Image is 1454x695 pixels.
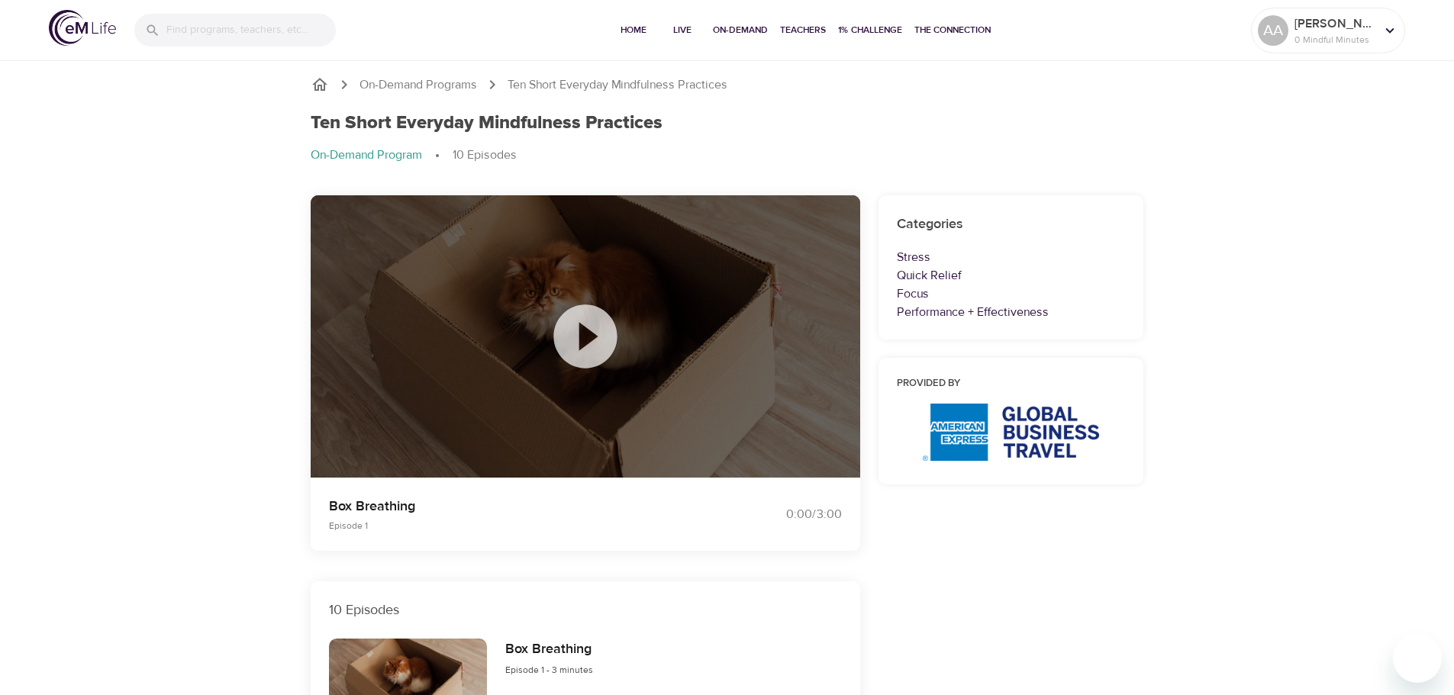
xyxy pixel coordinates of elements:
[311,146,422,164] p: On-Demand Program
[329,600,842,620] p: 10 Episodes
[1294,14,1375,33] p: [PERSON_NAME]
[311,76,1144,94] nav: breadcrumb
[713,22,768,38] span: On-Demand
[1393,634,1442,683] iframe: Button to launch messaging window
[897,376,1126,392] h6: Provided by
[359,76,477,94] a: On-Demand Programs
[453,146,517,164] p: 10 Episodes
[727,506,842,523] div: 0:00 / 3:00
[508,76,727,94] p: Ten Short Everyday Mindfulness Practices
[897,266,1126,285] p: Quick Relief
[914,22,991,38] span: The Connection
[505,639,593,661] h6: Box Breathing
[166,14,336,47] input: Find programs, teachers, etc...
[311,112,663,134] h1: Ten Short Everyday Mindfulness Practices
[897,214,1126,236] h6: Categories
[897,248,1126,266] p: Stress
[329,519,709,533] p: Episode 1
[897,285,1126,303] p: Focus
[311,146,1144,165] nav: breadcrumb
[505,664,593,676] span: Episode 1 - 3 minutes
[615,22,652,38] span: Home
[897,303,1126,321] p: Performance + Effectiveness
[780,22,826,38] span: Teachers
[49,10,116,46] img: logo
[838,22,902,38] span: 1% Challenge
[1294,33,1375,47] p: 0 Mindful Minutes
[1258,15,1288,46] div: AA
[664,22,701,38] span: Live
[329,496,709,516] p: Box Breathing
[923,404,1099,461] img: AmEx%20GBT%20logo.png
